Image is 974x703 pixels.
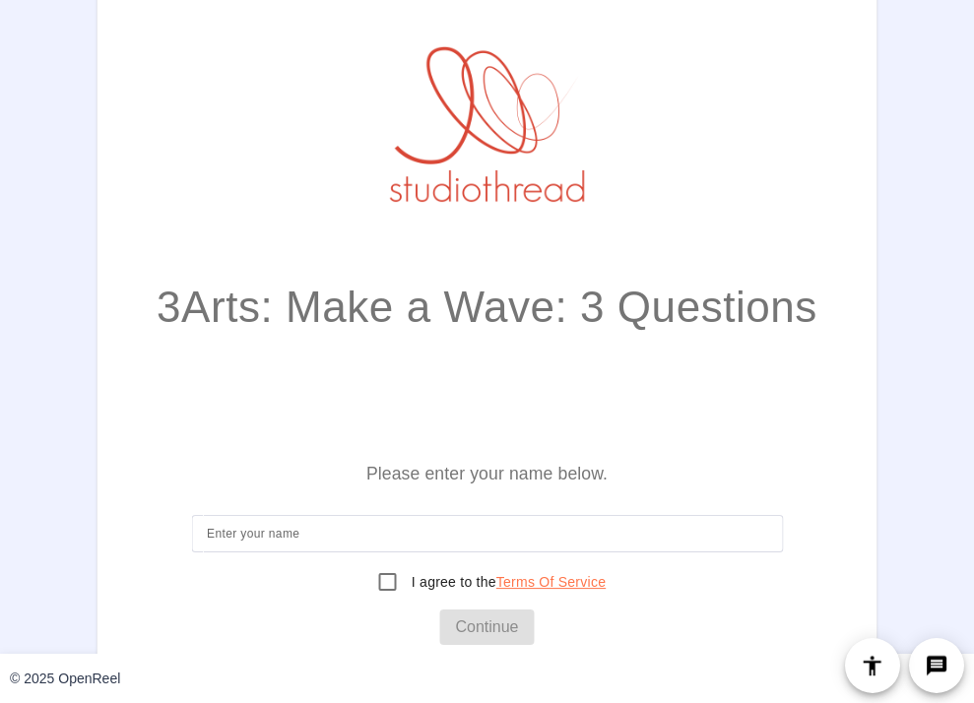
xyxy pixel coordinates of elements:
[496,574,606,590] a: Terms Of Service
[861,654,884,677] mat-icon: accessibility
[10,669,120,689] div: © 2025 OpenReel
[175,450,799,497] p: Please enter your name below.
[389,5,586,202] img: company-logo
[408,572,606,592] label: I agree to the
[157,275,817,340] p: 3Arts: Make a Wave: 3 Questions
[925,654,948,677] mat-icon: message
[207,522,767,545] input: Enter your name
